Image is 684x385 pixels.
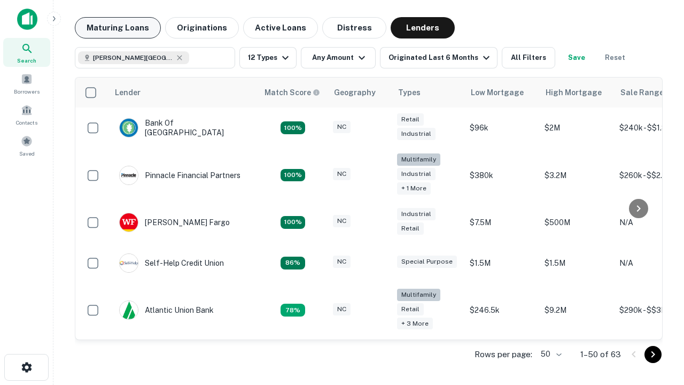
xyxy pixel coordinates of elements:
[397,289,440,301] div: Multifamily
[334,86,376,99] div: Geography
[115,86,141,99] div: Lender
[391,17,455,38] button: Lenders
[243,17,318,38] button: Active Loans
[265,87,318,98] h6: Match Score
[539,243,614,283] td: $1.5M
[397,303,424,315] div: Retail
[631,299,684,351] iframe: Chat Widget
[120,301,138,319] img: picture
[397,208,436,220] div: Industrial
[258,78,328,107] th: Capitalize uses an advanced AI algorithm to match your search with the best lender. The match sco...
[281,216,305,229] div: Matching Properties: 14, hasApolloMatch: undefined
[119,213,230,232] div: [PERSON_NAME] Fargo
[17,56,36,65] span: Search
[165,17,239,38] button: Originations
[464,148,539,202] td: $380k
[539,107,614,148] td: $2M
[119,253,224,273] div: Self-help Credit Union
[464,283,539,337] td: $246.5k
[301,47,376,68] button: Any Amount
[333,303,351,315] div: NC
[14,87,40,96] span: Borrowers
[17,9,37,30] img: capitalize-icon.png
[397,153,440,166] div: Multifamily
[119,166,240,185] div: Pinnacle Financial Partners
[502,47,555,68] button: All Filters
[546,86,602,99] div: High Mortgage
[397,128,436,140] div: Industrial
[397,113,424,126] div: Retail
[281,121,305,134] div: Matching Properties: 14, hasApolloMatch: undefined
[322,17,386,38] button: Distress
[397,168,436,180] div: Industrial
[397,256,457,268] div: Special Purpose
[333,215,351,227] div: NC
[75,17,161,38] button: Maturing Loans
[537,346,563,362] div: 50
[380,47,498,68] button: Originated Last 6 Months
[281,169,305,182] div: Matching Properties: 23, hasApolloMatch: undefined
[397,222,424,235] div: Retail
[397,182,431,195] div: + 1 more
[539,148,614,202] td: $3.2M
[120,213,138,232] img: picture
[644,346,662,363] button: Go to next page
[333,256,351,268] div: NC
[108,78,258,107] th: Lender
[328,78,392,107] th: Geography
[120,254,138,272] img: picture
[265,87,320,98] div: Capitalize uses an advanced AI algorithm to match your search with the best lender. The match sco...
[19,149,35,158] span: Saved
[16,118,37,127] span: Contacts
[539,78,614,107] th: High Mortgage
[559,47,594,68] button: Save your search to get updates of matches that match your search criteria.
[3,131,50,160] a: Saved
[333,168,351,180] div: NC
[471,86,524,99] div: Low Mortgage
[598,47,632,68] button: Reset
[464,243,539,283] td: $1.5M
[281,304,305,317] div: Matching Properties: 10, hasApolloMatch: undefined
[3,69,50,98] a: Borrowers
[539,202,614,243] td: $500M
[464,202,539,243] td: $7.5M
[620,86,664,99] div: Sale Range
[539,283,614,337] td: $9.2M
[333,121,351,133] div: NC
[120,119,138,137] img: picture
[475,348,532,361] p: Rows per page:
[464,78,539,107] th: Low Mortgage
[392,78,464,107] th: Types
[580,348,621,361] p: 1–50 of 63
[398,86,421,99] div: Types
[239,47,297,68] button: 12 Types
[3,38,50,67] a: Search
[397,318,433,330] div: + 3 more
[464,107,539,148] td: $96k
[119,301,214,320] div: Atlantic Union Bank
[120,166,138,184] img: picture
[119,118,247,137] div: Bank Of [GEOGRAPHIC_DATA]
[388,51,493,64] div: Originated Last 6 Months
[3,100,50,129] a: Contacts
[93,53,173,63] span: [PERSON_NAME][GEOGRAPHIC_DATA], [GEOGRAPHIC_DATA]
[281,257,305,269] div: Matching Properties: 11, hasApolloMatch: undefined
